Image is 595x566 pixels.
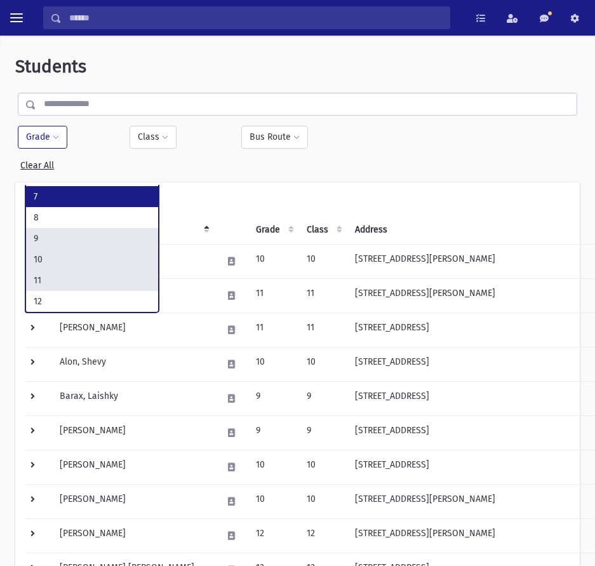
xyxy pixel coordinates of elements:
input: Search [62,6,450,29]
td: 12 [299,518,347,553]
td: 10 [299,244,347,278]
th: Class: activate to sort column ascending [299,215,347,245]
td: Alon, Shevy [52,347,215,381]
td: [PERSON_NAME] [52,450,215,484]
li: 10 [26,249,158,270]
td: 9 [299,415,347,450]
td: 10 [299,484,347,518]
button: toggle menu [5,6,28,29]
li: 11 [26,270,158,291]
td: [PERSON_NAME] [52,518,215,553]
td: 9 [248,381,299,415]
td: Barax, Laishky [52,381,215,415]
td: 10 [248,347,299,381]
td: 10 [248,244,299,278]
li: 8 [26,207,158,228]
td: 12 [248,518,299,553]
td: [PERSON_NAME] [52,313,215,347]
td: 11 [248,313,299,347]
td: 9 [299,381,347,415]
li: 12 [26,291,158,312]
th: Grade: activate to sort column ascending [248,215,299,245]
td: 10 [299,450,347,484]
button: Class [130,126,177,149]
td: 10 [299,347,347,381]
td: 10 [248,484,299,518]
td: 11 [248,278,299,313]
td: 11 [299,313,347,347]
td: [PERSON_NAME] [52,484,215,518]
li: 7 [26,186,158,207]
td: 10 [248,450,299,484]
button: Grade [18,126,67,149]
td: 9 [248,415,299,450]
li: 9 [26,228,158,249]
span: Students [15,56,86,77]
button: Bus Route [241,126,308,149]
td: [PERSON_NAME] [52,415,215,450]
td: 11 [299,278,347,313]
a: Clear All [20,155,54,171]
